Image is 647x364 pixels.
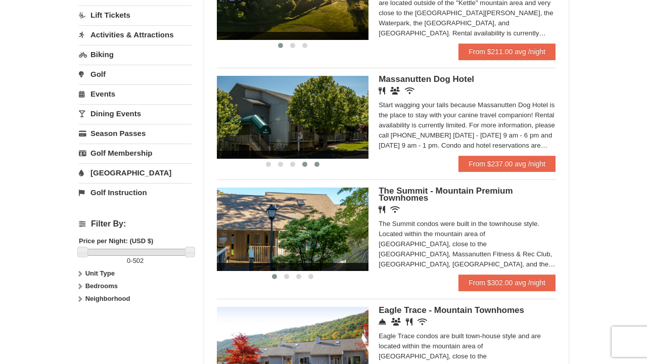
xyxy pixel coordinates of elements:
[79,25,192,44] a: Activities & Attractions
[79,6,192,24] a: Lift Tickets
[79,144,192,162] a: Golf Membership
[379,219,556,269] div: The Summit condos were built in the townhouse style. Located within the mountain area of [GEOGRAP...
[379,74,474,84] span: Massanutten Dog Hotel
[391,318,401,326] i: Conference Facilities
[79,104,192,123] a: Dining Events
[79,84,192,103] a: Events
[85,282,118,290] strong: Bedrooms
[85,295,130,302] strong: Neighborhood
[79,65,192,83] a: Golf
[133,257,144,264] span: 502
[79,219,192,229] h4: Filter By:
[79,183,192,202] a: Golf Instruction
[379,100,556,151] div: Start wagging your tails because Massanutten Dog Hotel is the place to stay with your canine trav...
[379,305,524,315] span: Eagle Trace - Mountain Townhomes
[406,318,412,326] i: Restaurant
[79,124,192,143] a: Season Passes
[79,45,192,64] a: Biking
[405,87,414,95] i: Wireless Internet (free)
[85,269,115,277] strong: Unit Type
[458,156,556,172] a: From $237.00 avg /night
[458,275,556,291] a: From $302.00 avg /night
[458,43,556,60] a: From $211.00 avg /night
[379,87,385,95] i: Restaurant
[379,318,386,326] i: Concierge Desk
[79,163,192,182] a: [GEOGRAPHIC_DATA]
[379,206,385,213] i: Restaurant
[379,186,513,203] span: The Summit - Mountain Premium Townhomes
[390,87,400,95] i: Banquet Facilities
[418,318,427,326] i: Wireless Internet (free)
[390,206,400,213] i: Wireless Internet (free)
[79,237,153,245] strong: Price per Night: (USD $)
[127,257,130,264] span: 0
[79,256,192,266] label: -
